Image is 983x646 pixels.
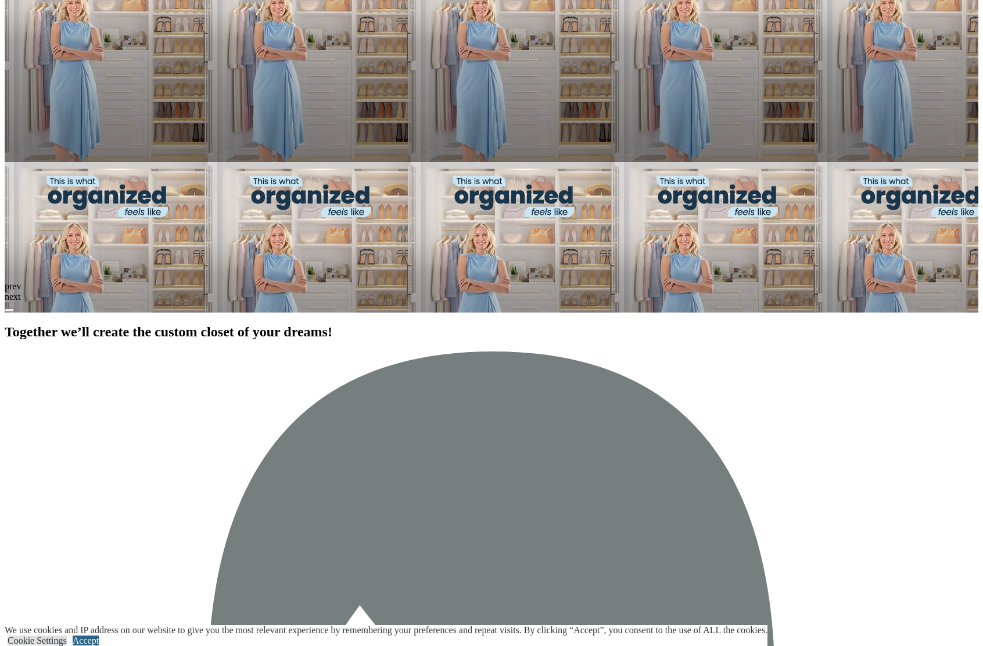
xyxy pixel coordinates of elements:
div: We use cookies and IP address on our website to give you the most relevant experience by remember... [5,625,767,636]
div: prev [5,281,978,292]
a: Accept [73,636,99,645]
h2: Together we’ll create the custom closet of your dreams! [5,324,978,340]
button: Click here to pause slide show [5,308,14,312]
a: Cookie Settings [8,636,67,645]
div: next [5,292,978,302]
